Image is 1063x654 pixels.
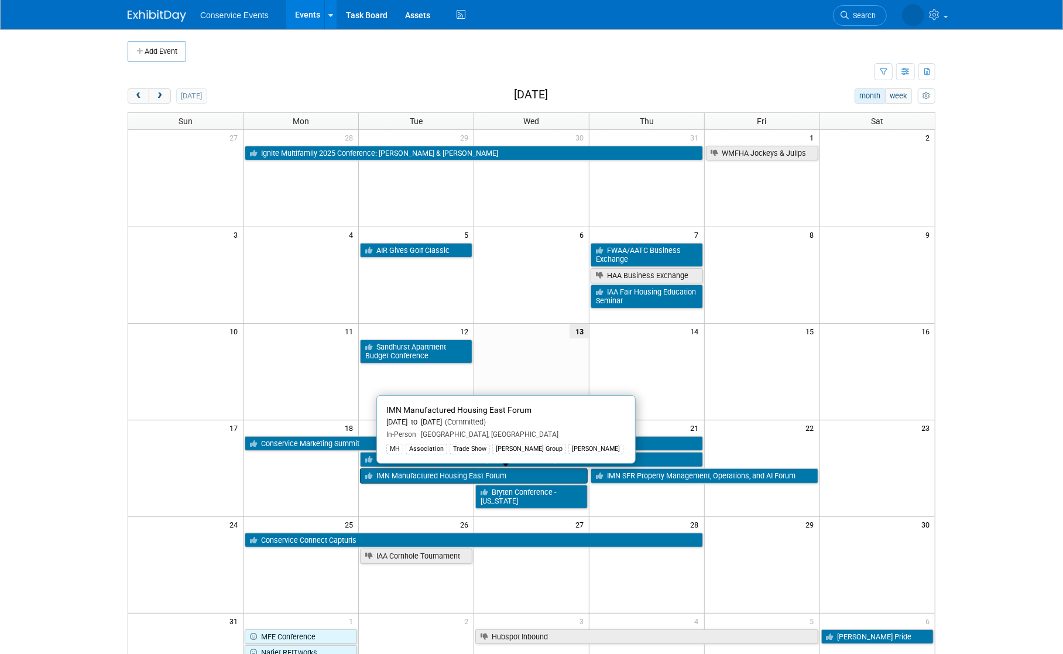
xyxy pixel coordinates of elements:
[574,130,589,145] span: 30
[578,227,589,242] span: 6
[809,227,819,242] span: 8
[924,130,935,145] span: 2
[228,324,243,338] span: 10
[475,629,818,645] a: Hubspot Inbound
[228,420,243,435] span: 17
[176,88,207,104] button: [DATE]
[348,614,358,628] span: 1
[855,88,886,104] button: month
[463,227,474,242] span: 5
[245,629,357,645] a: MFE Conference
[918,88,935,104] button: myCustomButton
[920,517,935,532] span: 30
[228,130,243,145] span: 27
[640,117,654,126] span: Thu
[805,517,819,532] span: 29
[360,468,588,484] a: IMN Manufactured Housing East Forum
[360,243,472,258] a: AIR Gives Golf Classic
[360,452,703,467] a: Interface MF & Affordable Housing Operations Exchange
[344,130,358,145] span: 28
[902,4,924,26] img: Amiee Griffey
[568,444,623,454] div: [PERSON_NAME]
[416,430,558,439] span: [GEOGRAPHIC_DATA], [GEOGRAPHIC_DATA]
[690,324,704,338] span: 14
[128,41,186,62] button: Add Event
[128,88,149,104] button: prev
[871,117,883,126] span: Sat
[523,117,539,126] span: Wed
[475,485,588,509] a: Bryten Conference - [US_STATE]
[459,517,474,532] span: 26
[809,130,819,145] span: 1
[360,340,472,364] a: Sandhurst Apartment Budget Conference
[344,420,358,435] span: 18
[344,324,358,338] span: 11
[849,11,876,20] span: Search
[591,243,703,267] a: FWAA/AATC Business Exchange
[833,5,887,26] a: Search
[386,405,531,415] span: IMN Manufactured Housing East Forum
[149,88,170,104] button: next
[245,146,702,161] a: Ignite Multifamily 2025 Conference: [PERSON_NAME] & [PERSON_NAME]
[459,324,474,338] span: 12
[463,614,474,628] span: 2
[386,444,403,454] div: MH
[459,130,474,145] span: 29
[924,614,935,628] span: 6
[591,268,703,283] a: HAA Business Exchange
[923,93,930,100] i: Personalize Calendar
[690,130,704,145] span: 31
[386,417,626,427] div: [DATE] to [DATE]
[574,517,589,532] span: 27
[757,117,767,126] span: Fri
[200,11,269,20] span: Conservice Events
[706,146,818,161] a: WMFHA Jockeys & Julips
[492,444,566,454] div: [PERSON_NAME] Group
[570,324,589,338] span: 13
[179,117,193,126] span: Sun
[406,444,447,454] div: Association
[514,88,548,101] h2: [DATE]
[591,285,703,309] a: IAA Fair Housing Education Seminar
[245,533,702,548] a: Conservice Connect Capturis
[450,444,490,454] div: Trade Show
[410,117,423,126] span: Tue
[920,420,935,435] span: 23
[344,517,358,532] span: 25
[690,517,704,532] span: 28
[442,417,486,426] span: (Committed)
[690,420,704,435] span: 21
[805,324,819,338] span: 15
[885,88,912,104] button: week
[805,420,819,435] span: 22
[821,629,934,645] a: [PERSON_NAME] Pride
[245,436,702,451] a: Conservice Marketing Summit
[694,227,704,242] span: 7
[360,549,472,564] a: IAA Cornhole Tournament
[228,614,243,628] span: 31
[293,117,309,126] span: Mon
[232,227,243,242] span: 3
[578,614,589,628] span: 3
[386,430,416,439] span: In-Person
[920,324,935,338] span: 16
[128,10,186,22] img: ExhibitDay
[924,227,935,242] span: 9
[694,614,704,628] span: 4
[348,227,358,242] span: 4
[228,517,243,532] span: 24
[591,468,818,484] a: IMN SFR Property Management, Operations, and AI Forum
[809,614,819,628] span: 5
